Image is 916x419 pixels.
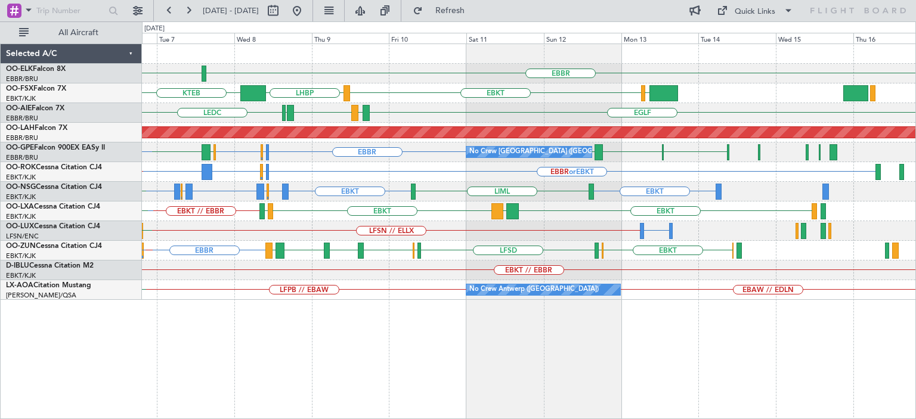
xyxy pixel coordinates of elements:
a: OO-ROKCessna Citation CJ4 [6,164,102,171]
div: Thu 9 [312,33,389,44]
a: EBBR/BRU [6,75,38,83]
input: Trip Number [36,2,105,20]
span: [DATE] - [DATE] [203,5,259,16]
button: Quick Links [711,1,799,20]
a: OO-NSGCessna Citation CJ4 [6,184,102,191]
a: OO-LUXCessna Citation CJ4 [6,223,100,230]
span: OO-GPE [6,144,34,151]
a: EBKT/KJK [6,252,36,260]
a: EBKT/KJK [6,94,36,103]
span: OO-NSG [6,184,36,191]
a: EBBR/BRU [6,114,38,123]
a: EBKT/KJK [6,212,36,221]
button: Refresh [407,1,479,20]
span: OO-ROK [6,164,36,171]
a: OO-LAHFalcon 7X [6,125,67,132]
a: EBBR/BRU [6,153,38,162]
div: Tue 14 [698,33,776,44]
div: Sun 12 [544,33,621,44]
span: OO-ELK [6,66,33,73]
div: No Crew [GEOGRAPHIC_DATA] ([GEOGRAPHIC_DATA] National) [469,143,669,161]
span: LX-AOA [6,282,33,289]
div: Quick Links [735,6,775,18]
span: OO-FSX [6,85,33,92]
span: Refresh [425,7,475,15]
div: [DATE] [144,24,165,34]
a: EBKT/KJK [6,193,36,201]
a: LFSN/ENC [6,232,39,241]
a: [PERSON_NAME]/QSA [6,291,76,300]
span: OO-ZUN [6,243,36,250]
a: OO-GPEFalcon 900EX EASy II [6,144,105,151]
div: Wed 15 [776,33,853,44]
a: OO-ZUNCessna Citation CJ4 [6,243,102,250]
a: EBKT/KJK [6,173,36,182]
a: LX-AOACitation Mustang [6,282,91,289]
a: EBKT/KJK [6,271,36,280]
span: OO-AIE [6,105,32,112]
div: Sat 11 [466,33,544,44]
a: OO-FSXFalcon 7X [6,85,66,92]
span: OO-LAH [6,125,35,132]
button: All Aircraft [13,23,129,42]
span: OO-LXA [6,203,34,210]
div: Mon 13 [621,33,699,44]
a: D-IBLUCessna Citation M2 [6,262,94,269]
a: OO-LXACessna Citation CJ4 [6,203,100,210]
a: OO-ELKFalcon 8X [6,66,66,73]
span: OO-LUX [6,223,34,230]
span: All Aircraft [31,29,126,37]
a: EBBR/BRU [6,134,38,142]
div: Wed 8 [234,33,312,44]
div: Fri 10 [389,33,466,44]
div: Tue 7 [157,33,234,44]
a: OO-AIEFalcon 7X [6,105,64,112]
div: No Crew Antwerp ([GEOGRAPHIC_DATA]) [469,281,599,299]
span: D-IBLU [6,262,29,269]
